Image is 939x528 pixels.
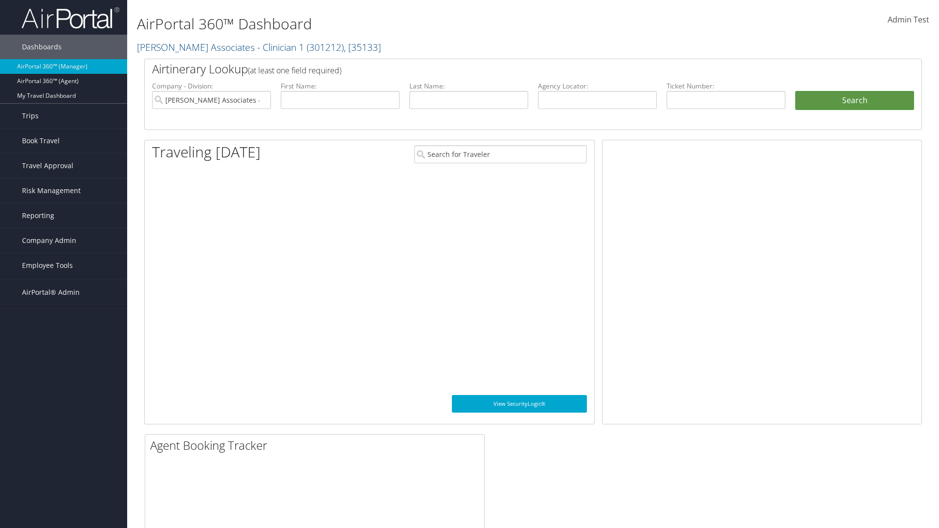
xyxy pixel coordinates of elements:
span: , [ 35133 ] [344,41,381,54]
span: AirPortal® Admin [22,280,80,305]
h2: Airtinerary Lookup [152,61,850,77]
span: Trips [22,104,39,128]
span: (at least one field required) [248,65,341,76]
label: Ticket Number: [667,81,785,91]
span: Risk Management [22,178,81,203]
img: airportal-logo.png [22,6,119,29]
a: Admin Test [888,5,929,35]
h1: Traveling [DATE] [152,142,261,162]
span: Dashboards [22,35,62,59]
input: Search for Traveler [414,145,587,163]
label: Last Name: [409,81,528,91]
span: Book Travel [22,129,60,153]
a: View SecurityLogic® [452,395,587,413]
span: Company Admin [22,228,76,253]
label: Company - Division: [152,81,271,91]
span: ( 301212 ) [307,41,344,54]
span: Admin Test [888,14,929,25]
label: Agency Locator: [538,81,657,91]
h1: AirPortal 360™ Dashboard [137,14,665,34]
label: First Name: [281,81,400,91]
span: Travel Approval [22,154,73,178]
h2: Agent Booking Tracker [150,437,484,454]
button: Search [795,91,914,110]
span: Reporting [22,203,54,228]
a: [PERSON_NAME] Associates - Clinician 1 [137,41,381,54]
span: Employee Tools [22,253,73,278]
